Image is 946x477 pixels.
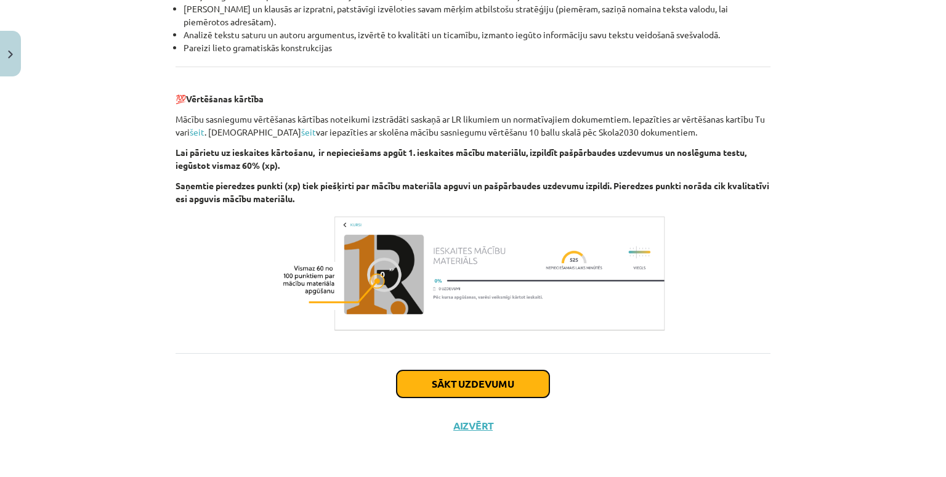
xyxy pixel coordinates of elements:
[184,28,770,41] li: Analizē tekstu saturu un autoru argumentus, izvērtē to kvalitāti un ticamību, izmanto iegūto info...
[184,41,770,54] li: Pareizi lieto gramatiskās konstrukcijas
[176,113,770,139] p: Mācību sasniegumu vērtēšanas kārtības noteikumi izstrādāti saskaņā ar LR likumiem un normatīvajie...
[397,370,549,397] button: Sākt uzdevumu
[186,93,264,104] b: Vērtēšanas kārtība
[176,79,770,105] p: 💯
[184,2,770,28] li: [PERSON_NAME] un klausās ar izpratni, patstāvīgi izvēloties savam mērķim atbilstošu stratēģiju (p...
[176,180,769,204] b: Saņemtie pieredzes punkti (xp) tiek piešķirti par mācību materiāla apguvi un pašpārbaudes uzdevum...
[8,51,13,59] img: icon-close-lesson-0947bae3869378f0d4975bcd49f059093ad1ed9edebbc8119c70593378902aed.svg
[450,420,496,432] button: Aizvērt
[190,126,204,137] a: šeit
[176,147,746,171] b: Lai pārietu uz ieskaites kārtošanu, ir nepieciešams apgūt 1. ieskaites mācību materiālu, izpildīt...
[301,126,316,137] a: šeit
